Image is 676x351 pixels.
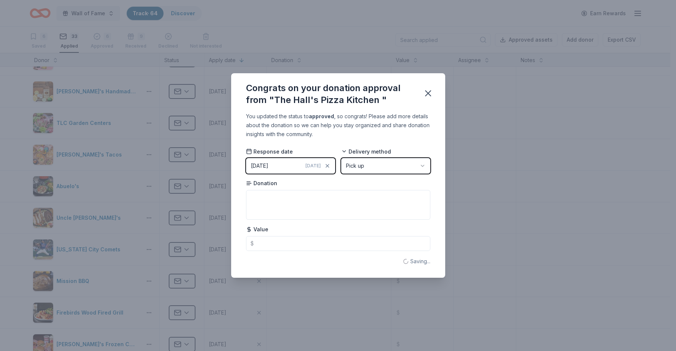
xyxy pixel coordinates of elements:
[309,113,334,119] b: approved
[251,161,268,170] div: [DATE]
[341,148,391,155] span: Delivery method
[246,226,268,233] span: Value
[246,158,335,174] button: [DATE][DATE]
[246,112,430,139] div: You updated the status to , so congrats! Please add more details about the donation so we can hel...
[246,148,293,155] span: Response date
[305,163,321,169] span: [DATE]
[246,180,277,187] span: Donation
[246,82,414,106] div: Congrats on your donation approval from "The Hall's Pizza Kitchen "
